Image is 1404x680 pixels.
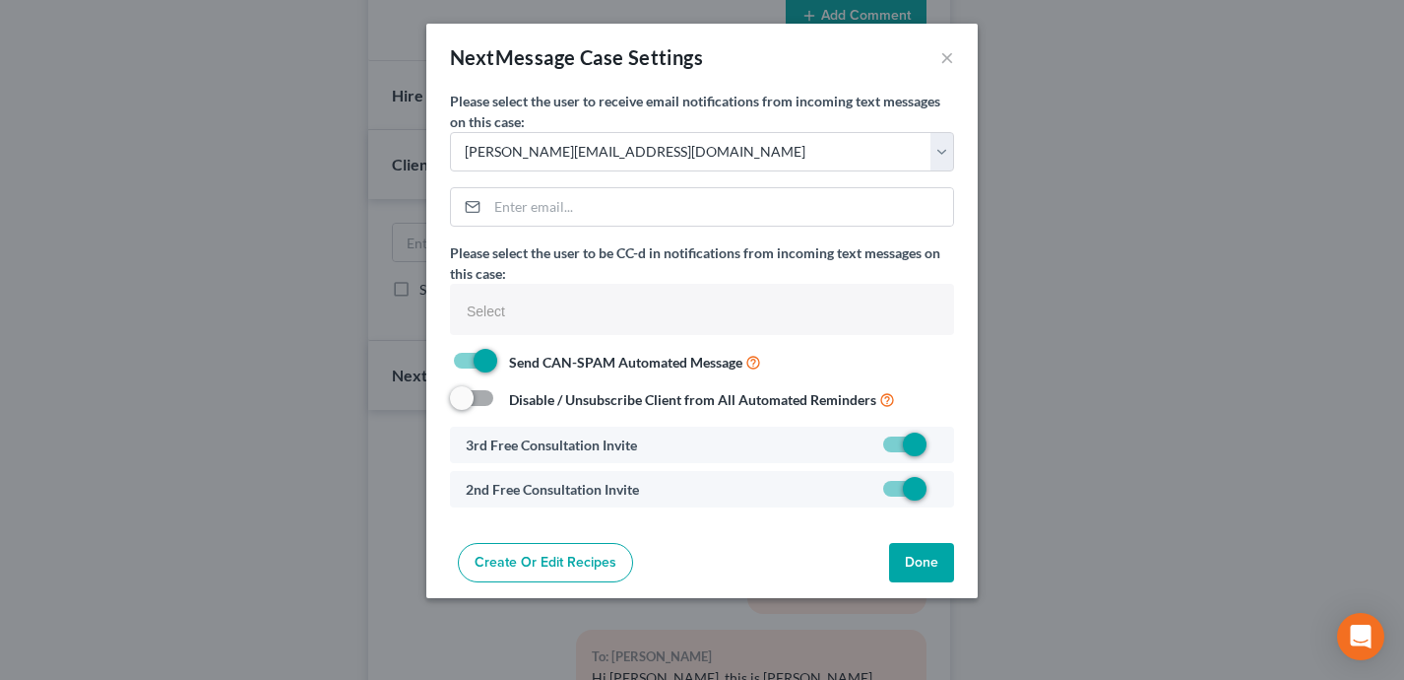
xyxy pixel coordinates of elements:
[509,391,876,408] strong: Disable / Unsubscribe Client from All Automated Reminders
[1337,613,1384,660] div: Open Intercom Messenger
[458,543,633,582] a: Create or Edit Recipes
[487,188,953,226] input: Enter email...
[889,543,954,582] button: Done
[509,354,742,371] strong: Send CAN-SPAM Automated Message
[466,435,637,455] label: 3rd Free Consultation Invite
[450,91,954,132] label: Please select the user to receive email notifications from incoming text messages on this case:
[940,45,954,69] button: ×
[450,242,954,284] label: Please select the user to be CC-d in notifications from incoming text messages on this case:
[450,43,703,71] div: NextMessage Case Settings
[466,479,639,500] label: 2nd Free Consultation Invite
